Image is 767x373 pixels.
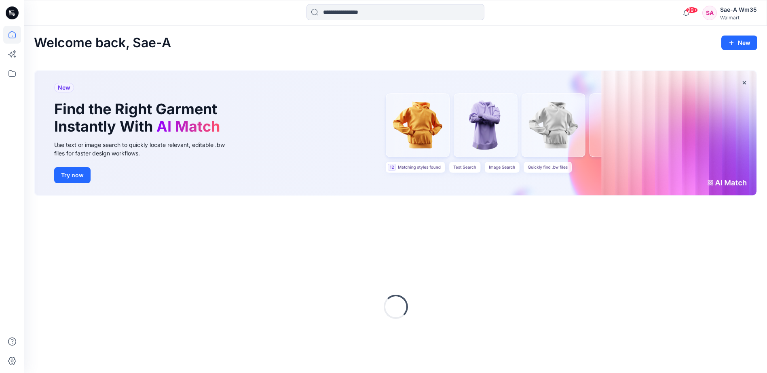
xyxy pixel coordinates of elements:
[702,6,717,20] div: SA
[54,140,236,157] div: Use text or image search to quickly locate relevant, editable .bw files for faster design workflows.
[686,7,698,13] span: 99+
[54,167,91,183] button: Try now
[34,36,171,50] h2: Welcome back, Sae-A
[720,5,757,15] div: Sae-A Wm35
[156,117,220,135] span: AI Match
[720,15,757,21] div: Walmart
[721,36,757,50] button: New
[58,83,70,92] span: New
[54,101,224,135] h1: Find the Right Garment Instantly With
